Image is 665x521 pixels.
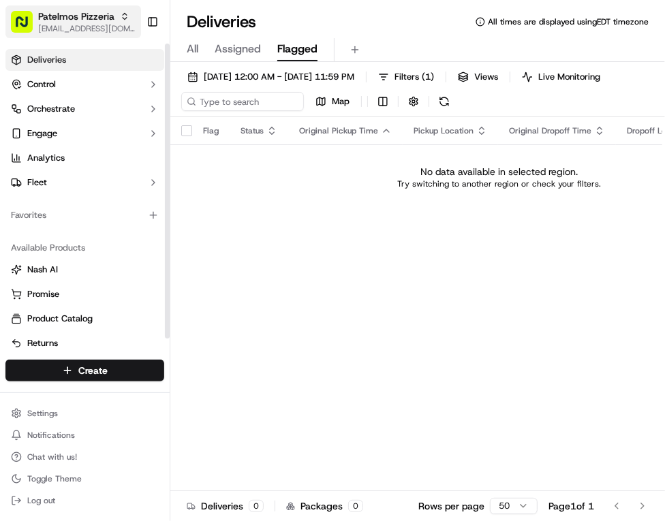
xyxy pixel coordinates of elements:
span: Pickup Location [414,125,474,136]
span: Product Catalog [27,313,93,325]
span: Views [474,71,498,83]
button: Toggle Theme [5,469,164,488]
span: Map [332,95,350,108]
span: Flagged [277,41,318,57]
a: Deliveries [5,49,164,71]
p: No data available in selected region. [421,165,578,178]
input: Type to search [181,92,304,111]
span: Original Dropoff Time [509,125,591,136]
button: Start new chat [232,134,248,151]
span: Promise [27,288,59,300]
a: Analytics [5,147,164,169]
button: [DATE] 12:00 AM - [DATE] 11:59 PM [181,67,360,86]
a: Product Catalog [11,313,159,325]
input: Got a question? Start typing here... [35,88,245,102]
a: Returns [11,337,159,349]
span: Status [241,125,264,136]
a: 💻API Documentation [110,192,224,217]
span: Toggle Theme [27,473,82,484]
div: Deliveries [187,499,264,513]
p: Rows per page [418,499,484,513]
span: All [187,41,198,57]
span: Settings [27,408,58,419]
span: Knowledge Base [27,198,104,211]
span: Deliveries [27,54,66,66]
button: [EMAIL_ADDRESS][DOMAIN_NAME] [38,23,136,34]
img: 1736555255976-a54dd68f-1ca7-489b-9aae-adbdc363a1c4 [14,130,38,155]
button: Live Monitoring [516,67,606,86]
span: Returns [27,337,58,349]
div: 📗 [14,199,25,210]
span: Chat with us! [27,452,77,462]
button: Chat with us! [5,447,164,467]
div: Page 1 of 1 [548,499,594,513]
span: Pylon [136,231,165,241]
p: Try switching to another region or check your filters. [398,178,602,189]
div: Available Products [5,237,164,259]
button: Views [452,67,504,86]
span: Log out [27,495,55,506]
button: Refresh [435,92,454,111]
button: Filters(1) [372,67,440,86]
button: Patelmos Pizzeria[EMAIL_ADDRESS][DOMAIN_NAME] [5,5,141,38]
span: Control [27,78,56,91]
button: Orchestrate [5,98,164,120]
div: 0 [249,500,264,512]
a: Powered byPylon [96,230,165,241]
button: Notifications [5,426,164,445]
button: Engage [5,123,164,144]
span: Filters [395,71,434,83]
span: All times are displayed using EDT timezone [488,16,649,27]
span: Nash AI [27,264,58,276]
button: Returns [5,332,164,354]
button: Product Catalog [5,308,164,330]
span: Orchestrate [27,103,75,115]
div: Start new chat [46,130,223,144]
button: Fleet [5,172,164,193]
a: Promise [11,288,159,300]
span: Flag [203,125,219,136]
button: Log out [5,491,164,510]
h1: Deliveries [187,11,256,33]
button: Nash AI [5,259,164,281]
span: Analytics [27,152,65,164]
span: Engage [27,127,57,140]
div: 💻 [115,199,126,210]
span: Notifications [27,430,75,441]
span: Create [78,364,108,377]
a: Nash AI [11,264,159,276]
a: 📗Knowledge Base [8,192,110,217]
button: Promise [5,283,164,305]
span: Assigned [215,41,261,57]
button: Control [5,74,164,95]
span: Live Monitoring [538,71,600,83]
span: Fleet [27,176,47,189]
span: [DATE] 12:00 AM - [DATE] 11:59 PM [204,71,354,83]
div: Favorites [5,204,164,226]
div: Packages [286,499,363,513]
button: Map [309,92,356,111]
img: Nash [14,14,41,41]
span: ( 1 ) [422,71,434,83]
div: We're available if you need us! [46,144,172,155]
span: Original Pickup Time [299,125,378,136]
button: Patelmos Pizzeria [38,10,114,23]
button: Settings [5,404,164,423]
p: Welcome 👋 [14,54,248,76]
span: API Documentation [129,198,219,211]
button: Create [5,360,164,381]
div: 0 [348,500,363,512]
